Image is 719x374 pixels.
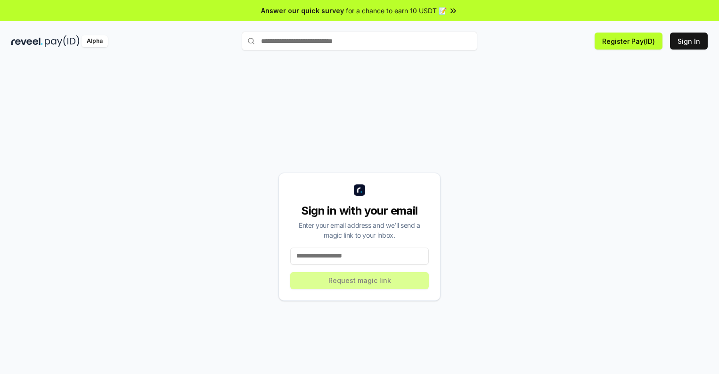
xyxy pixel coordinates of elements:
img: logo_small [354,184,365,196]
img: reveel_dark [11,35,43,47]
div: Sign in with your email [290,203,429,218]
span: Answer our quick survey [261,6,344,16]
div: Alpha [82,35,108,47]
div: Enter your email address and we’ll send a magic link to your inbox. [290,220,429,240]
span: for a chance to earn 10 USDT 📝 [346,6,447,16]
img: pay_id [45,35,80,47]
button: Register Pay(ID) [595,33,662,50]
button: Sign In [670,33,708,50]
